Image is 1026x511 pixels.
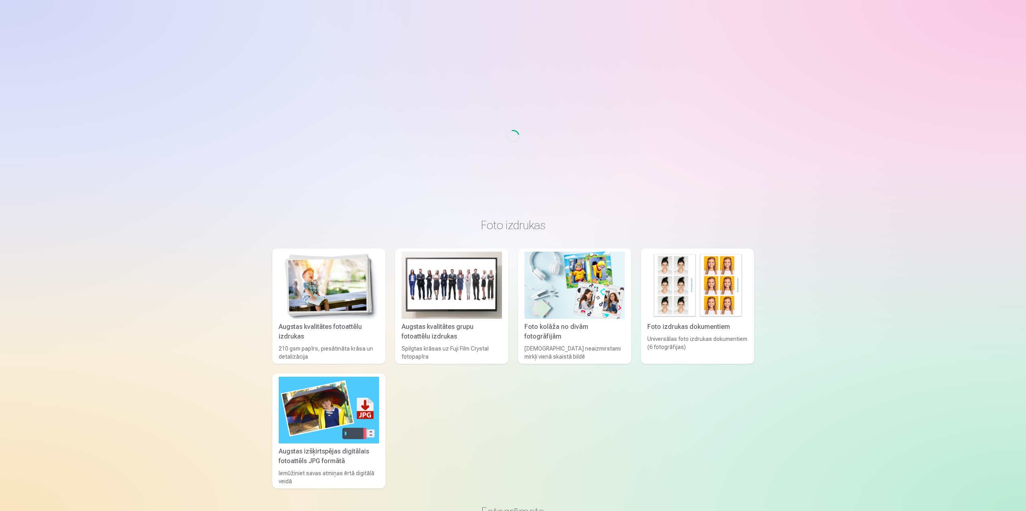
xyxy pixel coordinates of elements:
a: Augstas izšķirtspējas digitālais fotoattēls JPG formātāAugstas izšķirtspējas digitālais fotoattēl... [272,374,386,489]
a: Augstas kvalitātes grupu fotoattēlu izdrukasAugstas kvalitātes grupu fotoattēlu izdrukasSpilgtas ... [395,248,508,364]
a: Foto kolāža no divām fotogrāfijāmFoto kolāža no divām fotogrāfijām[DEMOGRAPHIC_DATA] neaizmirstam... [518,248,631,364]
div: Iemūžiniet savas atmiņas ērtā digitālā veidā [275,469,382,485]
div: 210 gsm papīrs, piesātināta krāsa un detalizācija [275,345,382,361]
img: Augstas kvalitātes fotoattēlu izdrukas [279,252,379,319]
div: Augstas izšķirtspējas digitālais fotoattēls JPG formātā [275,447,382,466]
div: Foto kolāža no divām fotogrāfijām [521,322,628,341]
img: Augstas izšķirtspējas digitālais fotoattēls JPG formātā [279,377,379,444]
div: Universālas foto izdrukas dokumentiem (6 fotogrāfijas) [644,335,751,361]
div: Foto izdrukas dokumentiem [644,322,751,332]
div: Augstas kvalitātes grupu fotoattēlu izdrukas [398,322,505,341]
a: Augstas kvalitātes fotoattēlu izdrukasAugstas kvalitātes fotoattēlu izdrukas210 gsm papīrs, piesā... [272,248,386,364]
h3: Foto izdrukas [279,218,748,232]
div: [DEMOGRAPHIC_DATA] neaizmirstami mirkļi vienā skaistā bildē [521,345,628,361]
img: Foto izdrukas dokumentiem [647,252,748,319]
a: Foto izdrukas dokumentiemFoto izdrukas dokumentiemUniversālas foto izdrukas dokumentiem (6 fotogr... [641,248,754,364]
img: Augstas kvalitātes grupu fotoattēlu izdrukas [402,252,502,319]
div: Augstas kvalitātes fotoattēlu izdrukas [275,322,382,341]
img: Foto kolāža no divām fotogrāfijām [524,252,625,319]
div: Spilgtas krāsas uz Fuji Film Crystal fotopapīra [398,345,505,361]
